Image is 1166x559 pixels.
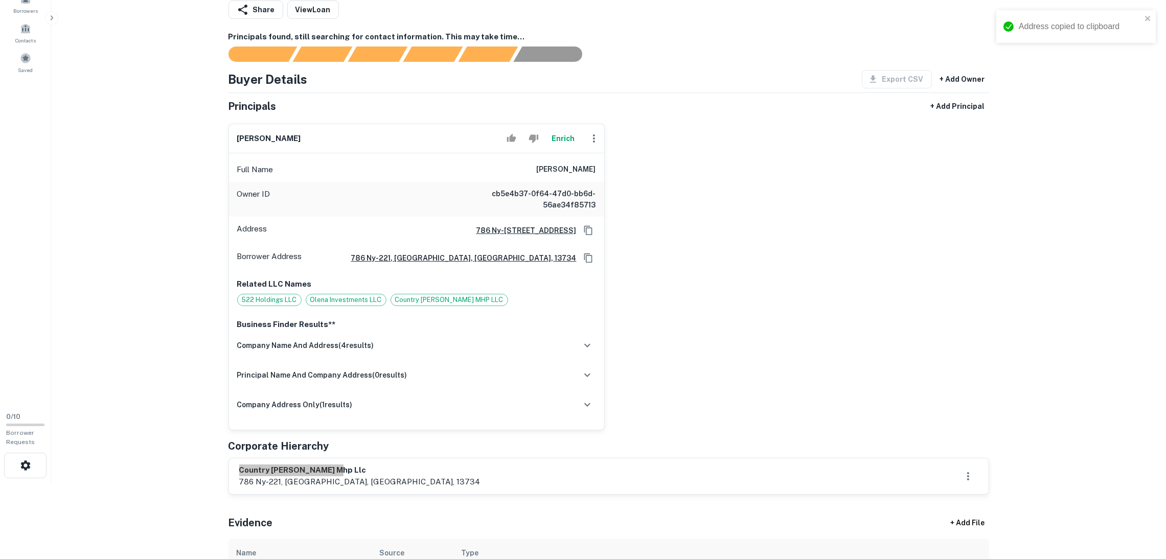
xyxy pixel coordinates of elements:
[237,547,257,559] div: Name
[237,369,407,381] h6: principal name and company address ( 0 results)
[237,278,596,290] p: Related LLC Names
[927,97,989,115] button: + Add Principal
[581,223,596,238] button: Copy Address
[13,7,38,15] span: Borrowers
[6,429,35,446] span: Borrower Requests
[228,99,277,114] h5: Principals
[238,295,301,305] span: 522 Holdings LLC
[228,438,329,454] h5: Corporate Hierarchy
[239,476,481,488] p: 786 ny-221, [GEOGRAPHIC_DATA], [GEOGRAPHIC_DATA], 13734
[473,188,596,211] h6: cb5e4b37-0f64-47d0-bb6d-56ae34f85713
[391,295,508,305] span: Country [PERSON_NAME] MHP LLC
[524,128,542,149] button: Reject
[237,133,301,145] h6: [PERSON_NAME]
[936,70,989,88] button: + Add Owner
[228,515,273,530] h5: Evidence
[292,46,352,62] div: Your request is received and processing...
[1019,20,1141,33] div: Address copied to clipboard
[1145,14,1152,24] button: close
[239,464,481,476] h6: country [PERSON_NAME] mhp llc
[380,547,405,559] div: Source
[514,46,595,62] div: AI fulfillment process complete.
[3,19,48,46] a: Contacts
[932,514,1003,532] div: + Add File
[287,1,339,19] a: ViewLoan
[228,1,283,19] button: Share
[228,70,308,88] h4: Buyer Details
[306,295,386,305] span: Olena Investments LLC
[237,318,596,331] p: Business Finder Results**
[581,250,596,266] button: Copy Address
[237,164,273,176] p: Full Name
[348,46,407,62] div: Documents found, AI parsing details...
[1115,477,1166,526] iframe: Chat Widget
[237,188,270,211] p: Owner ID
[237,223,267,238] p: Address
[15,36,36,44] span: Contacts
[18,66,33,74] span: Saved
[458,46,518,62] div: Principals found, still searching for contact information. This may take time...
[547,128,580,149] button: Enrich
[343,252,577,264] a: 786 ny-221, [GEOGRAPHIC_DATA], [GEOGRAPHIC_DATA], 13734
[237,250,302,266] p: Borrower Address
[468,225,577,236] a: 786 Ny-[STREET_ADDRESS]
[462,547,479,559] div: Type
[216,46,293,62] div: Sending borrower request to AI...
[6,413,20,421] span: 0 / 10
[3,49,48,76] a: Saved
[403,46,463,62] div: Principals found, AI now looking for contact information...
[537,164,596,176] h6: [PERSON_NAME]
[237,399,353,410] h6: company address only ( 1 results)
[502,128,520,149] button: Accept
[228,31,989,43] h6: Principals found, still searching for contact information. This may take time...
[237,340,374,351] h6: company name and address ( 4 results)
